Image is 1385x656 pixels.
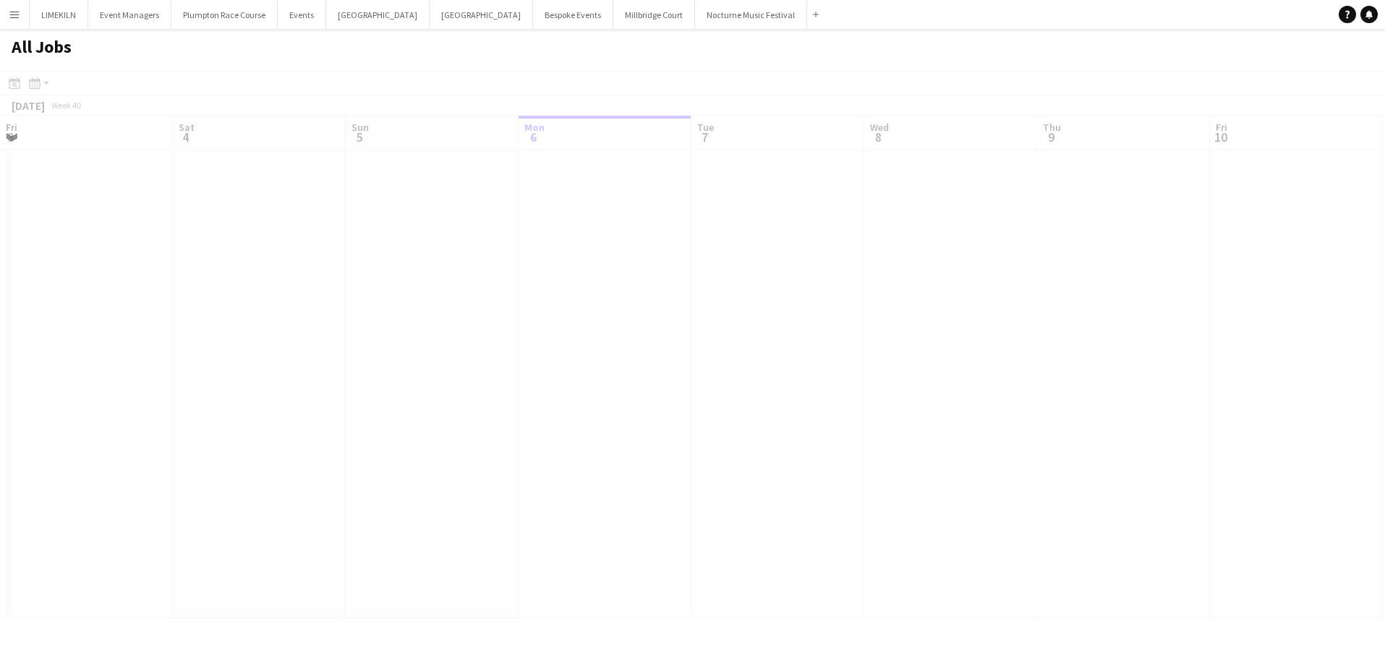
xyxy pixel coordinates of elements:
button: Events [278,1,326,29]
button: Bespoke Events [533,1,613,29]
button: Millbridge Court [613,1,695,29]
button: LIMEKILN [30,1,88,29]
button: Plumpton Race Course [171,1,278,29]
button: [GEOGRAPHIC_DATA] [430,1,533,29]
button: [GEOGRAPHIC_DATA] [326,1,430,29]
button: Event Managers [88,1,171,29]
button: Nocturne Music Festival [695,1,807,29]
